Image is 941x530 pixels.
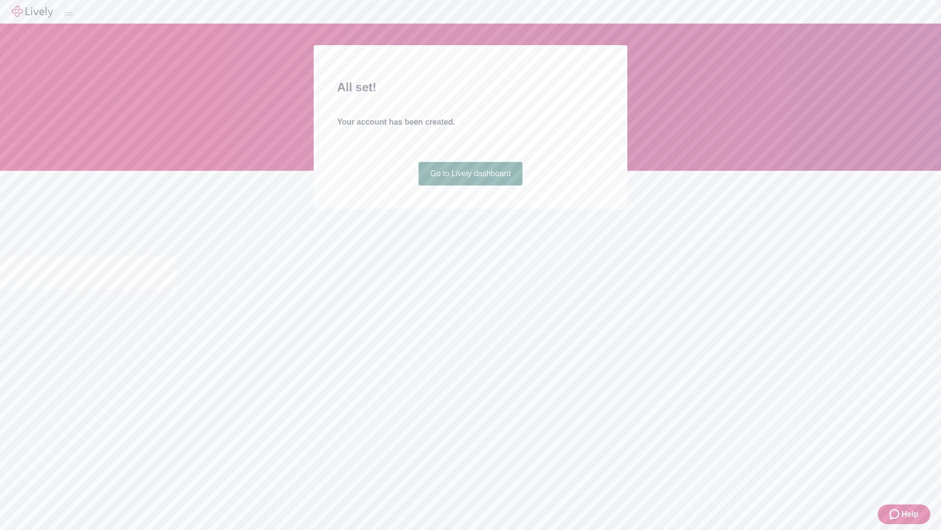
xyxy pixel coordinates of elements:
[12,6,53,18] img: Lively
[65,12,73,15] button: Log out
[419,162,523,185] a: Go to Lively dashboard
[337,116,604,128] h4: Your account has been created.
[890,508,901,520] svg: Zendesk support icon
[878,504,930,524] button: Zendesk support iconHelp
[901,508,918,520] span: Help
[337,79,604,96] h2: All set!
